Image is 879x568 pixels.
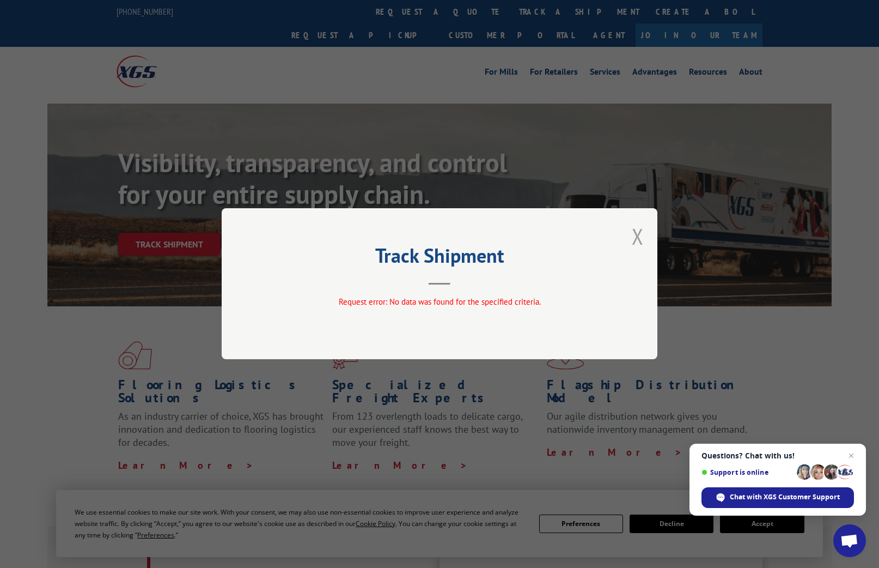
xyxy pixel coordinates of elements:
button: Close modal [632,222,644,251]
h2: Track Shipment [276,248,603,269]
span: Questions? Chat with us! [701,451,854,460]
span: Chat with XGS Customer Support [730,492,840,502]
span: Support is online [701,468,793,476]
div: Open chat [833,524,866,557]
span: Request error: No data was found for the specified criteria. [339,297,541,307]
span: Close chat [845,449,858,462]
div: Chat with XGS Customer Support [701,487,854,508]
